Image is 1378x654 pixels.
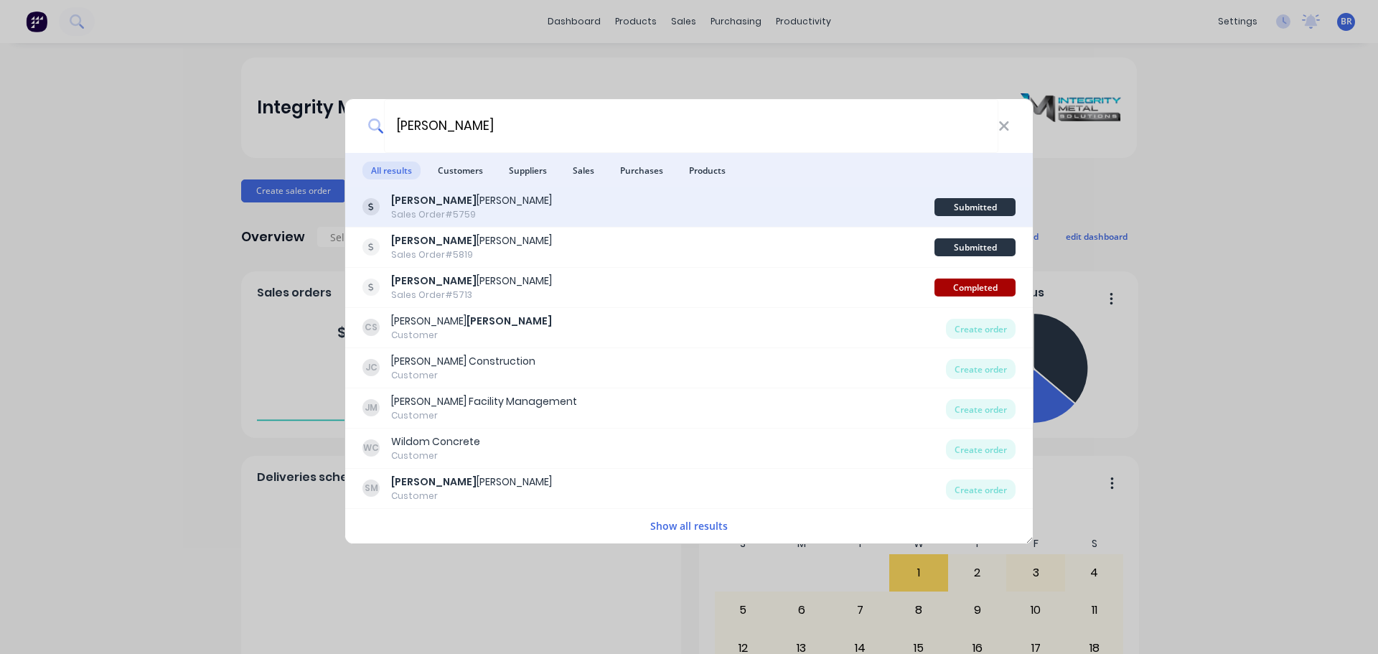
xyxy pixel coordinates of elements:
b: [PERSON_NAME] [467,314,552,328]
div: Customer [391,490,552,503]
div: Create order [946,319,1016,339]
b: [PERSON_NAME] [391,475,477,489]
div: Submitted [934,198,1016,216]
div: Sales Order #5759 [391,208,552,221]
div: Create order [946,439,1016,459]
div: [PERSON_NAME] Construction [391,354,535,369]
div: Wildom Concrete [391,434,480,449]
div: [PERSON_NAME] [391,233,552,248]
div: Customer [391,449,480,462]
div: Customer [391,409,577,422]
button: Show all results [646,518,732,534]
div: [PERSON_NAME] [391,274,552,289]
div: [PERSON_NAME] [391,193,552,208]
div: Customer [391,369,535,382]
div: JM [362,399,380,416]
div: Sales Order #5713 [391,289,552,302]
div: Create order [946,480,1016,500]
span: Customers [429,162,492,179]
span: Purchases [611,162,672,179]
div: Create order [946,359,1016,379]
div: Create order [946,399,1016,419]
span: Products [680,162,734,179]
b: [PERSON_NAME] [391,274,477,288]
div: Completed [934,279,1016,296]
span: Suppliers [500,162,556,179]
input: Start typing a customer or supplier name to create a new order... [384,99,998,153]
div: SM [362,480,380,497]
div: [PERSON_NAME] [391,314,552,329]
div: Customer [391,329,552,342]
div: CS [362,319,380,336]
div: JC [362,359,380,376]
div: [PERSON_NAME] [391,475,552,490]
div: Submitted [934,238,1016,256]
div: [PERSON_NAME] Facility Management [391,394,577,409]
b: [PERSON_NAME] [391,233,477,248]
span: All results [362,162,421,179]
span: Sales [564,162,603,179]
div: WC [362,439,380,457]
b: [PERSON_NAME] [391,193,477,207]
div: Sales Order #5819 [391,248,552,261]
